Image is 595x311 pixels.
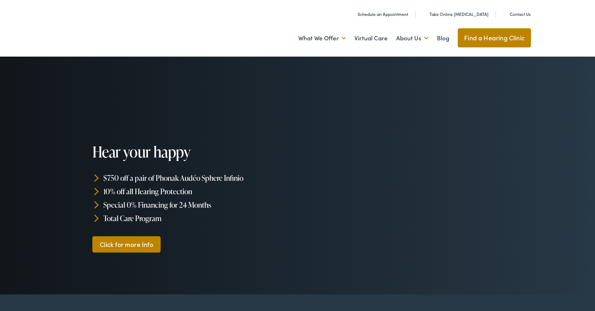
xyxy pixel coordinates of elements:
li: $750 off a pair of Phonak Audéo Sphere Infinio [92,171,301,185]
a: Click for more Info [92,236,161,253]
li: 10% off all Hearing Protection [92,185,301,198]
a: Find a Hearing Clinic [458,28,531,47]
h1: Hear your happy [92,144,301,160]
a: About Us [396,25,428,51]
img: Calendar Icon to schedule a hearing appointment in Cincinnati, OH [350,11,355,18]
img: Mail icon representing email contact with Ohio Hearing in Cincinnati, OH [502,11,507,18]
a: Contact Us [502,11,531,17]
img: Headphones icone to schedule online hearing test in Cincinnati, OH [422,11,427,18]
a: Schedule an Appointment [350,11,408,17]
li: Special 0% Financing for 24 Months [92,198,301,212]
a: What We Offer [298,25,346,51]
li: Total Care Program [92,211,301,225]
a: Virtual Care [354,25,388,51]
a: Take Online [MEDICAL_DATA] [422,11,489,17]
a: Blog [437,25,449,51]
